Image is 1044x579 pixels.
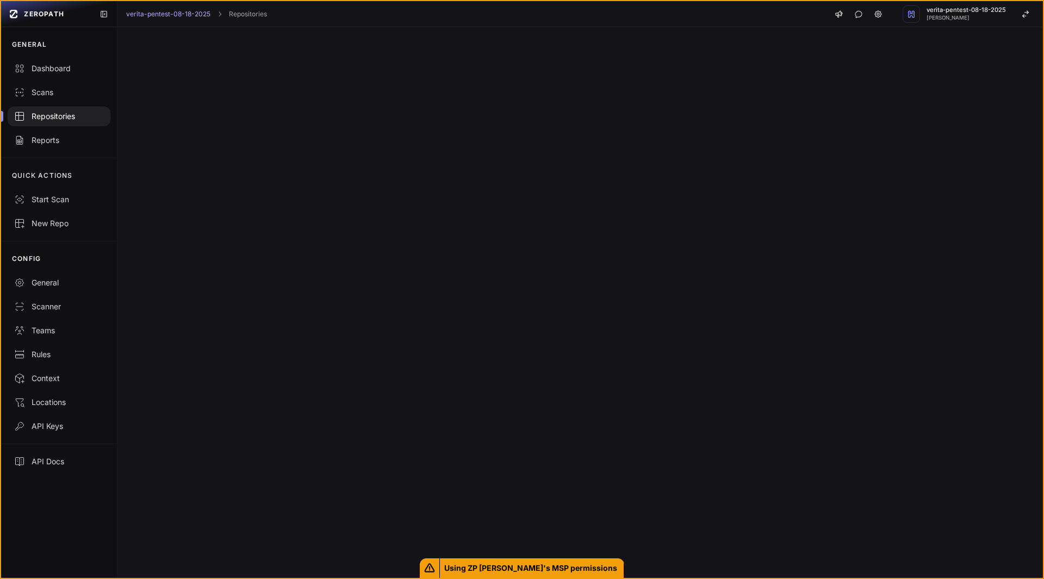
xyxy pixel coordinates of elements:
[12,254,41,263] p: CONFIG
[14,349,104,360] div: Rules
[14,397,104,408] div: Locations
[927,15,1006,21] span: [PERSON_NAME]
[12,171,73,180] p: QUICK ACTIONS
[14,456,104,467] div: API Docs
[1,295,117,319] a: Scanner
[12,40,47,49] p: GENERAL
[1,390,117,414] a: Locations
[14,277,104,288] div: General
[1,211,117,235] a: New Repo
[1,343,117,366] a: Rules
[1,271,117,295] a: General
[440,558,624,578] span: Using ZP [PERSON_NAME]'s MSP permissions
[14,421,104,432] div: API Keys
[1,128,117,152] a: Reports
[14,194,104,205] div: Start Scan
[14,87,104,98] div: Scans
[1,450,117,474] a: API Docs
[1,80,117,104] a: Scans
[1,366,117,390] a: Context
[927,7,1006,13] span: verita-pentest-08-18-2025
[896,1,1043,27] button: verita-pentest-08-18-2025 [PERSON_NAME]
[5,5,91,23] a: ZEROPATH
[1,319,117,343] a: Teams
[1,414,117,438] a: API Keys
[1,57,117,80] a: Dashboard
[229,10,267,18] a: Repositories
[1,104,117,128] a: Repositories
[216,10,223,18] svg: chevron right,
[14,373,104,384] div: Context
[14,111,104,122] div: Repositories
[24,10,64,18] span: ZEROPATH
[14,301,104,312] div: Scanner
[126,10,267,18] nav: breadcrumb
[126,10,210,18] a: verita-pentest-08-18-2025
[14,135,104,146] div: Reports
[1,188,117,211] button: Start Scan
[14,218,104,229] div: New Repo
[14,325,104,336] div: Teams
[14,63,104,74] div: Dashboard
